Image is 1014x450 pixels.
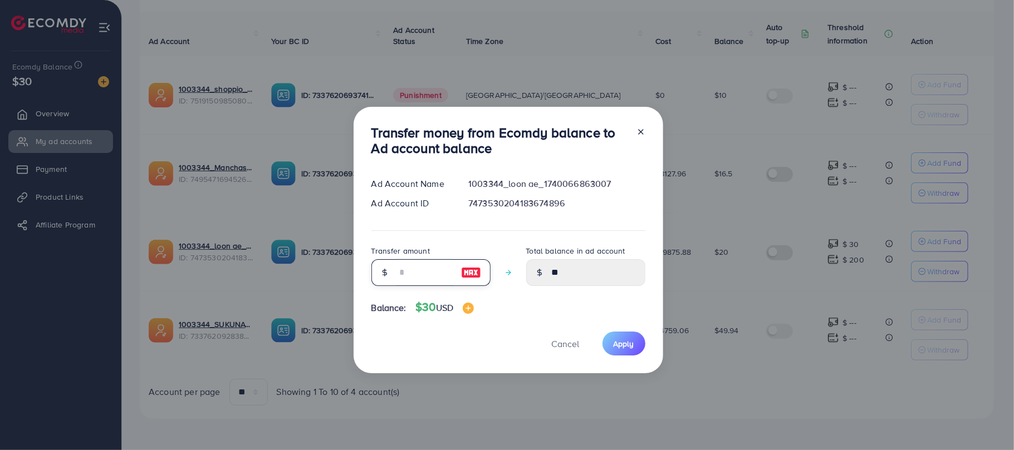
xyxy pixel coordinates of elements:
[552,338,580,350] span: Cancel
[461,266,481,279] img: image
[459,177,654,190] div: 1003344_loon ae_1740066863007
[602,332,645,355] button: Apply
[363,177,460,190] div: Ad Account Name
[526,245,625,256] label: Total balance in ad account
[463,303,474,314] img: image
[614,338,634,349] span: Apply
[371,245,430,256] label: Transfer amount
[371,125,628,157] h3: Transfer money from Ecomdy balance to Ad account balance
[371,301,406,314] span: Balance:
[363,197,460,210] div: Ad Account ID
[538,332,594,355] button: Cancel
[459,197,654,210] div: 7473530204183674896
[967,400,1006,442] iframe: Chat
[436,301,453,314] span: USD
[415,300,474,314] h4: $30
